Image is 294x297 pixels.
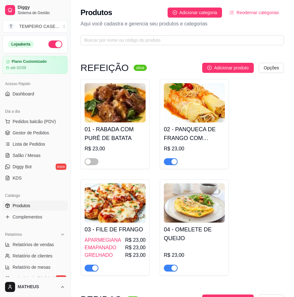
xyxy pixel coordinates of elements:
[13,130,49,136] span: Gestor de Pedidos
[180,9,217,16] span: Adicionar categoria
[48,40,62,48] button: Alterar Status
[3,56,68,74] a: Plano Customizadoaté 02/09
[85,236,121,244] span: APARMEGIANA
[85,183,146,223] img: product-image
[164,183,225,223] img: product-image
[19,23,59,30] div: TEMPEIRO CASE ...
[3,273,68,283] a: Relatório de fidelidadenovo
[225,8,284,18] button: Reodernar categorias
[3,3,68,18] a: DiggySistema de Gestão
[10,65,26,70] article: até 02/09
[3,20,68,33] button: Select a team
[236,9,279,16] span: Reodernar categorias
[3,240,68,250] a: Relatórios de vendas
[18,284,58,290] span: MATHEUS
[3,139,68,149] a: Lista de Pedidos
[3,79,68,89] div: Acesso Rápido
[3,191,68,201] div: Catálogo
[13,214,42,220] span: Complementos
[85,225,146,234] h4: 03 - FILE DE FRANGO
[13,264,51,270] span: Relatório de mesas
[80,20,284,28] p: Aqui você cadastra e gerencia seu produtos e categorias
[3,116,68,127] button: Pedidos balcão (PDV)
[168,8,222,18] button: Adicionar categoria
[13,175,22,181] span: KDS
[202,63,254,73] button: Adicionar produto
[3,262,68,272] a: Relatório de mesas
[3,173,68,183] a: KDS
[125,244,146,251] span: R$ 23,00
[13,118,56,125] span: Pedidos balcão (PDV)
[80,64,129,72] h3: REFEIÇÃO
[13,141,45,147] span: Lista de Pedidos
[13,275,56,282] span: Relatório de fidelidade
[164,225,225,243] h4: 04 - OMELETE DE QUEIJO
[12,59,47,64] article: Plano Customizado
[84,37,275,44] input: Buscar por nome ou código do produto
[13,202,30,209] span: Produtos
[13,253,53,259] span: Relatório de clientes
[230,10,234,15] span: ordered-list
[3,89,68,99] a: Dashboard
[85,83,146,122] img: product-image
[164,125,225,143] h4: 02 - PANQUECA DE FRANGO COM CATUPIRY
[173,10,177,15] span: plus-circle
[85,251,113,259] span: GRELHADO
[3,128,68,138] a: Gestor de Pedidos
[3,201,68,211] a: Produtos
[125,251,146,259] span: R$ 23,00
[164,83,225,122] img: product-image
[264,64,279,71] span: Opções
[3,279,68,294] button: MATHEUS
[85,125,146,143] h4: 01 - RABADA COM PURÊ DE BATATA
[85,145,146,153] div: R$ 23,00
[80,8,112,18] h2: Produtos
[18,5,65,10] span: Diggy
[8,41,34,48] div: Loja aberta
[3,150,68,160] a: Salão / Mesas
[85,244,116,251] span: EMAPANADO
[3,251,68,261] a: Relatório de clientes
[8,23,14,30] span: T
[13,164,32,170] span: Diggy Bot
[125,236,146,244] span: R$ 23,00
[164,251,225,259] div: R$ 23,00
[13,241,54,248] span: Relatórios de vendas
[18,10,65,15] span: Sistema de Gestão
[3,212,68,222] a: Complementos
[3,162,68,172] a: Diggy Botnovo
[207,66,212,70] span: plus-circle
[259,63,284,73] button: Opções
[164,145,225,153] div: R$ 23,00
[5,232,22,237] span: Relatórios
[3,106,68,116] div: Dia a dia
[13,91,34,97] span: Dashboard
[214,64,249,71] span: Adicionar produto
[13,152,41,159] span: Salão / Mesas
[134,65,147,71] sup: ativa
